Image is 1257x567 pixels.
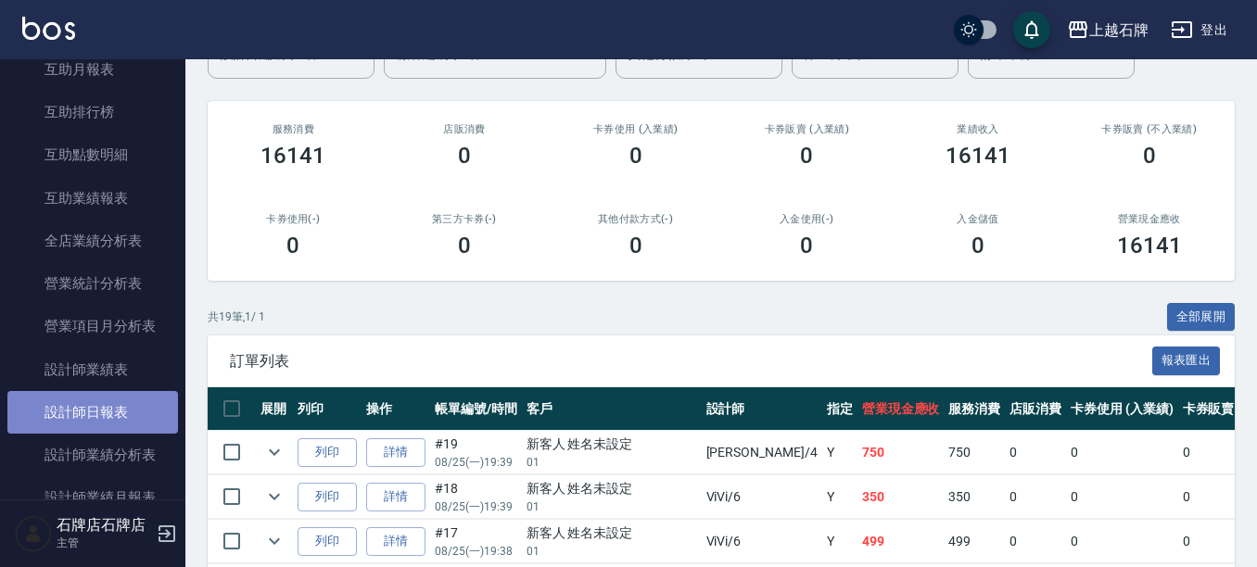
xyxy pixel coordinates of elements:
h2: 店販消費 [401,123,528,135]
button: expand row [260,483,288,510]
td: 350 [944,475,1005,519]
td: [PERSON_NAME] /4 [702,431,822,474]
th: 服務消費 [944,387,1005,431]
td: 0 [1066,431,1178,474]
h2: 卡券使用(-) [230,213,357,225]
a: 營業項目月分析表 [7,305,178,347]
a: 設計師業績表 [7,348,178,391]
a: 互助月報表 [7,48,178,91]
th: 客戶 [522,387,702,431]
th: 指定 [822,387,857,431]
a: 互助業績報表 [7,177,178,220]
h3: 16141 [946,143,1010,169]
td: Y [822,431,857,474]
h3: 0 [800,233,813,258]
td: 0 [1005,520,1066,563]
h2: 卡券販賣 (入業績) [743,123,870,135]
button: 登出 [1163,13,1235,47]
a: 詳情 [366,527,425,556]
td: Y [822,520,857,563]
h5: 石牌店石牌店 [57,516,151,535]
h2: 入金使用(-) [743,213,870,225]
h2: 營業現金應收 [1086,213,1213,225]
p: 01 [527,543,697,560]
a: 營業統計分析表 [7,262,178,305]
th: 帳單編號/時間 [430,387,522,431]
a: 設計師日報表 [7,391,178,434]
th: 營業現金應收 [857,387,945,431]
p: 08/25 (一) 19:39 [435,498,517,515]
td: Y [822,475,857,519]
p: 01 [527,454,697,471]
a: 報表匯出 [1152,351,1221,369]
th: 列印 [293,387,362,431]
td: 499 [944,520,1005,563]
div: 上越石牌 [1089,19,1149,42]
h3: 服務消費 [230,123,357,135]
a: 互助點數明細 [7,133,178,176]
h3: 0 [458,233,471,258]
button: 全部展開 [1167,303,1236,332]
th: 店販消費 [1005,387,1066,431]
td: #19 [430,431,522,474]
button: save [1013,11,1050,48]
th: 設計師 [702,387,822,431]
h3: 16141 [1117,233,1182,258]
h3: 0 [971,233,984,258]
td: 0 [1005,475,1066,519]
h2: 第三方卡券(-) [401,213,528,225]
h3: 16141 [260,143,325,169]
p: 08/25 (一) 19:39 [435,454,517,471]
td: ViVi /6 [702,520,822,563]
span: 訂單列表 [230,352,1152,371]
button: 列印 [298,483,357,511]
div: 新客人 姓名未設定 [527,479,697,498]
th: 操作 [362,387,430,431]
td: 0 [1005,431,1066,474]
h3: 0 [286,233,299,258]
td: #17 [430,520,522,563]
h2: 入金儲值 [915,213,1042,225]
h3: 0 [629,233,642,258]
td: 750 [857,431,945,474]
button: 列印 [298,527,357,556]
p: 08/25 (一) 19:38 [435,543,517,560]
p: 共 19 筆, 1 / 1 [208,309,265,325]
a: 設計師業績分析表 [7,434,178,476]
h2: 卡券販賣 (不入業績) [1086,123,1213,135]
th: 卡券使用 (入業績) [1066,387,1178,431]
th: 展開 [256,387,293,431]
button: expand row [260,438,288,466]
a: 詳情 [366,438,425,467]
a: 全店業績分析表 [7,220,178,262]
h3: 0 [1143,143,1156,169]
td: 350 [857,475,945,519]
h3: 0 [458,143,471,169]
td: 499 [857,520,945,563]
a: 設計師業績月報表 [7,476,178,519]
td: 750 [944,431,1005,474]
button: expand row [260,527,288,555]
p: 01 [527,498,697,515]
p: 主管 [57,535,151,551]
div: 新客人 姓名未設定 [527,523,697,543]
div: 新客人 姓名未設定 [527,435,697,454]
button: 報表匯出 [1152,346,1221,375]
h2: 其他付款方式(-) [572,213,699,225]
td: #18 [430,475,522,519]
h2: 卡券使用 (入業績) [572,123,699,135]
img: Logo [22,17,75,40]
h2: 業績收入 [915,123,1042,135]
a: 互助排行榜 [7,91,178,133]
h3: 0 [629,143,642,169]
h3: 0 [800,143,813,169]
a: 詳情 [366,483,425,511]
td: ViVi /6 [702,475,822,519]
td: 0 [1066,475,1178,519]
button: 上越石牌 [1060,11,1156,49]
button: 列印 [298,438,357,467]
img: Person [15,515,52,552]
td: 0 [1066,520,1178,563]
